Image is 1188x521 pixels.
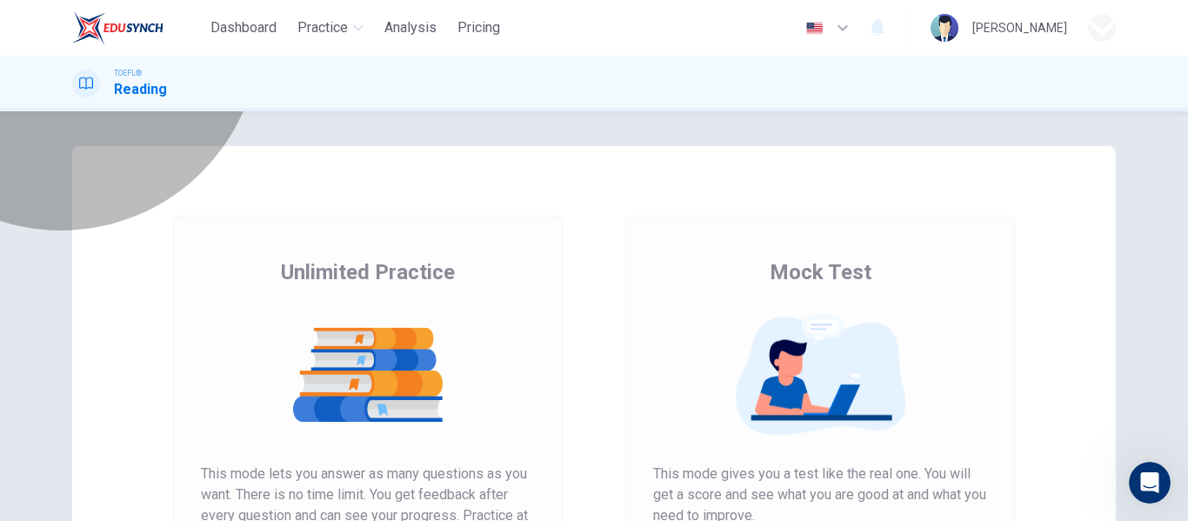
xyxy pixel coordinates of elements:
[770,258,871,286] span: Mock Test
[110,74,124,88] button: Start recording
[15,37,246,67] textarea: Message…
[199,7,232,40] button: Home
[1129,462,1171,504] iframe: Intercom live chat
[804,22,825,35] img: en
[50,10,77,37] img: Profile image for Katherine
[83,74,97,88] button: Upload attachment
[931,14,958,42] img: Profile picture
[11,7,44,40] button: go back
[84,9,197,22] h1: [PERSON_NAME]
[114,79,167,100] h1: Reading
[210,17,277,38] span: Dashboard
[384,17,437,38] span: Analysis
[457,17,500,38] span: Pricing
[211,67,239,95] button: Send a message…
[27,74,41,88] button: Emoji picker
[281,258,455,286] span: Unlimited Practice
[972,17,1067,38] div: [PERSON_NAME]
[84,22,162,39] p: Active 1h ago
[297,17,348,38] span: Practice
[114,67,142,79] span: TOEFL®
[232,7,264,38] div: Close
[72,10,164,45] img: EduSynch logo
[55,74,69,88] button: Gif picker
